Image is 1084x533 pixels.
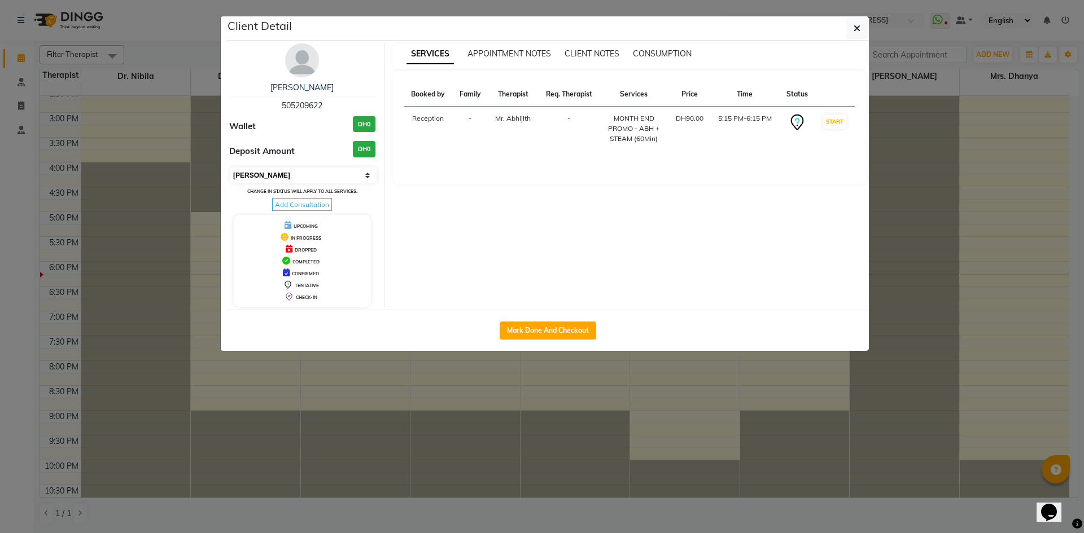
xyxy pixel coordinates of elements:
[229,120,256,133] span: Wallet
[711,107,780,151] td: 5:15 PM-6:15 PM
[294,223,318,229] span: UPCOMING
[488,82,539,107] th: Therapist
[711,82,780,107] th: Time
[295,247,317,253] span: DROPPED
[295,283,319,288] span: TENTATIVE
[292,271,319,276] span: CONFIRMED
[296,294,317,300] span: CHECK-IN
[538,107,599,151] td: -
[606,113,662,144] div: MONTH END PROMO - ABH + STEAM (60Min)
[353,141,375,157] h3: DH0
[467,49,551,59] span: APPOINTMENT NOTES
[404,82,453,107] th: Booked by
[229,145,295,158] span: Deposit Amount
[270,82,334,92] a: [PERSON_NAME]
[633,49,692,59] span: CONSUMPTION
[1037,488,1073,522] iframe: chat widget
[779,82,815,107] th: Status
[291,235,321,241] span: IN PROGRESS
[247,188,357,194] small: Change in status will apply to all services.
[668,82,711,107] th: Price
[495,114,531,122] span: Mr. Abhijith
[452,107,488,151] td: -
[538,82,599,107] th: Req. Therapist
[282,100,322,111] span: 505209622
[823,114,846,129] button: START
[600,82,669,107] th: Services
[675,113,704,124] div: DH90.00
[500,321,596,340] button: Mark Done And Checkout
[353,116,375,133] h3: DH0
[285,43,319,77] img: avatar
[228,17,292,34] h5: Client Detail
[565,49,619,59] span: CLIENT NOTES
[292,259,320,265] span: COMPLETED
[406,44,454,64] span: SERVICES
[404,107,453,151] td: Reception
[452,82,488,107] th: Family
[272,198,332,211] span: Add Consultation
